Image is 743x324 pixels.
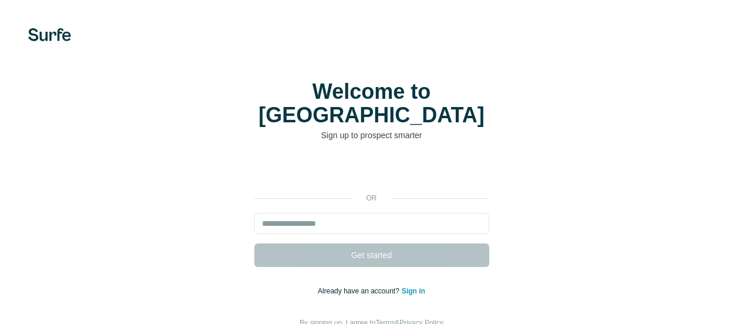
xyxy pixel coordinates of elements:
[248,159,495,185] iframe: Botão "Fazer login com o Google"
[254,129,489,141] p: Sign up to prospect smarter
[254,80,489,127] h1: Welcome to [GEOGRAPHIC_DATA]
[353,193,391,203] p: or
[28,28,71,41] img: Surfe's logo
[318,287,402,295] span: Already have an account?
[402,287,425,295] a: Sign in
